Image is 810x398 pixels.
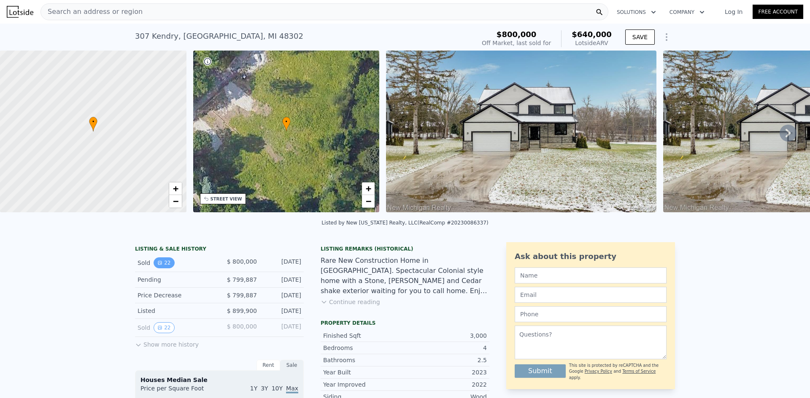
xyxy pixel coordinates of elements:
span: $ 799,887 [227,292,257,299]
div: Lotside ARV [572,39,612,47]
div: 2023 [405,368,487,377]
a: Zoom in [169,182,182,195]
div: Rent [256,360,280,371]
button: Show Options [658,29,675,45]
span: • [282,118,291,126]
div: LISTING & SALE HISTORY [135,246,304,254]
div: Property details [321,320,489,326]
input: Email [515,287,667,303]
div: Off Market, last sold for [482,39,551,47]
div: Year Built [323,368,405,377]
input: Phone [515,306,667,322]
div: Listed by New [US_STATE] Realty, LLC (RealComp #20230086337) [321,220,488,226]
span: $ 800,000 [227,323,257,330]
span: • [89,118,97,126]
span: $ 800,000 [227,258,257,265]
span: + [173,183,178,194]
span: + [366,183,371,194]
div: Houses Median Sale [140,376,298,384]
div: Finished Sqft [323,331,405,340]
span: $ 899,900 [227,307,257,314]
div: 2022 [405,380,487,389]
div: Ask about this property [515,251,667,262]
div: Price Decrease [138,291,213,299]
button: SAVE [625,29,655,45]
img: Sale: 63634035 Parcel: 58708958 [386,51,656,212]
a: Zoom in [362,182,375,195]
input: Name [515,267,667,283]
div: Sold [138,322,213,333]
a: Free Account [753,5,803,19]
button: Company [663,5,711,20]
div: [DATE] [264,322,301,333]
span: $800,000 [497,30,537,39]
span: Search an address or region [41,7,143,17]
div: [DATE] [264,257,301,268]
span: 1Y [250,385,257,392]
div: Sale [280,360,304,371]
span: − [173,196,178,206]
button: Continue reading [321,298,380,306]
div: • [282,117,291,131]
img: Lotside [7,6,33,18]
span: Max [286,385,298,393]
button: View historical data [154,257,174,268]
div: Listing Remarks (Historical) [321,246,489,252]
div: This site is protected by reCAPTCHA and the Google and apply. [569,363,667,381]
div: Listed [138,307,213,315]
div: STREET VIEW [211,196,242,202]
span: $ 799,887 [227,276,257,283]
div: Year Improved [323,380,405,389]
div: 4 [405,344,487,352]
div: Pending [138,275,213,284]
div: Price per Square Foot [140,384,219,398]
div: [DATE] [264,275,301,284]
span: 10Y [272,385,283,392]
span: 3Y [261,385,268,392]
a: Zoom out [362,195,375,208]
div: 3,000 [405,331,487,340]
div: 2.5 [405,356,487,364]
a: Privacy Policy [585,369,612,374]
div: [DATE] [264,291,301,299]
a: Terms of Service [622,369,656,374]
div: [DATE] [264,307,301,315]
span: $640,000 [572,30,612,39]
button: View historical data [154,322,174,333]
div: Sold [138,257,213,268]
div: Rare New Construction Home in [GEOGRAPHIC_DATA]. Spectacular Colonial style home with a Stone, [P... [321,256,489,296]
span: − [366,196,371,206]
div: • [89,117,97,131]
button: Solutions [610,5,663,20]
button: Show more history [135,337,199,349]
a: Zoom out [169,195,182,208]
a: Log In [715,8,753,16]
button: Submit [515,364,566,378]
div: Bedrooms [323,344,405,352]
div: 307 Kendry , [GEOGRAPHIC_DATA] , MI 48302 [135,30,303,42]
div: Bathrooms [323,356,405,364]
